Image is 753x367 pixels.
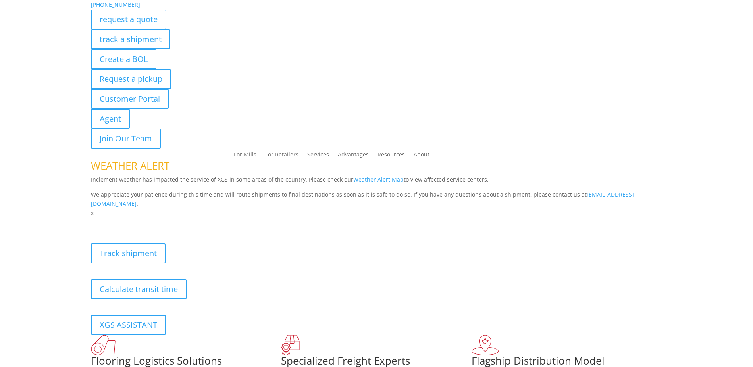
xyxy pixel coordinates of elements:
a: About [414,152,429,160]
img: xgs-icon-focused-on-flooring-red [281,335,300,355]
a: Agent [91,109,130,129]
a: Track shipment [91,243,166,263]
a: request a quote [91,10,166,29]
span: WEATHER ALERT [91,158,169,173]
a: Join Our Team [91,129,161,149]
a: For Retailers [265,152,299,160]
a: Weather Alert Map [353,176,404,183]
a: [PHONE_NUMBER] [91,1,140,8]
b: Visibility, transparency, and control for your entire supply chain. [91,219,268,227]
a: Calculate transit time [91,279,187,299]
a: track a shipment [91,29,170,49]
a: XGS ASSISTANT [91,315,166,335]
p: We appreciate your patience during this time and will route shipments to final destinations as so... [91,190,662,209]
img: xgs-icon-total-supply-chain-intelligence-red [91,335,116,355]
a: Services [307,152,329,160]
a: Advantages [338,152,369,160]
a: Create a BOL [91,49,156,69]
p: Inclement weather has impacted the service of XGS in some areas of the country. Please check our ... [91,175,662,190]
a: Request a pickup [91,69,171,89]
a: Customer Portal [91,89,169,109]
a: Resources [377,152,405,160]
a: For Mills [234,152,256,160]
img: xgs-icon-flagship-distribution-model-red [472,335,499,355]
p: x [91,209,662,218]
